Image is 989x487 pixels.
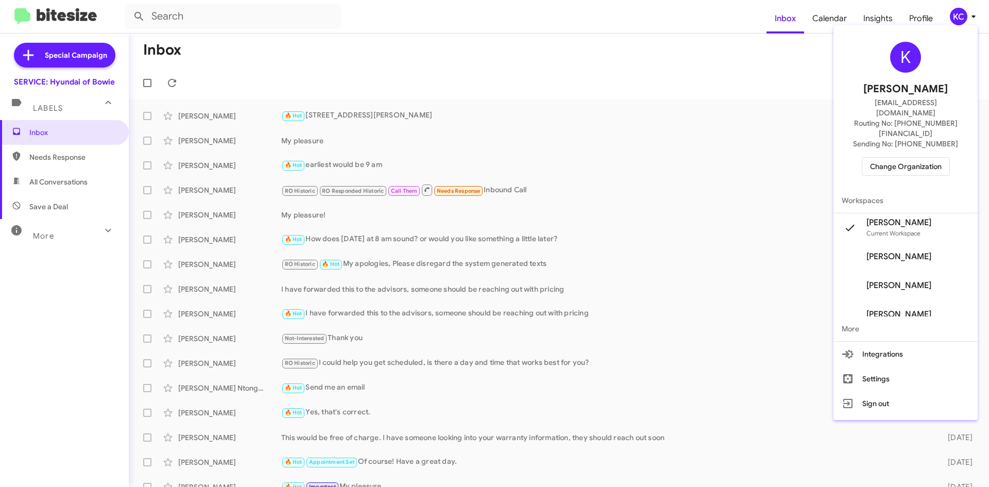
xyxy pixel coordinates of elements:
span: Current Workspace [866,229,920,237]
span: [PERSON_NAME] [863,81,948,97]
span: More [833,316,978,341]
span: [PERSON_NAME] [866,280,931,291]
span: [EMAIL_ADDRESS][DOMAIN_NAME] [846,97,965,118]
span: Change Organization [870,158,942,175]
button: Settings [833,366,978,391]
span: [PERSON_NAME] [866,217,931,228]
span: Workspaces [833,188,978,213]
span: Sending No: [PHONE_NUMBER] [853,139,958,149]
button: Integrations [833,342,978,366]
span: [PERSON_NAME] [866,251,931,262]
span: Routing No: [PHONE_NUMBER][FINANCIAL_ID] [846,118,965,139]
button: Change Organization [862,157,950,176]
div: K [890,42,921,73]
span: [PERSON_NAME] [866,309,931,320]
button: Sign out [833,391,978,416]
